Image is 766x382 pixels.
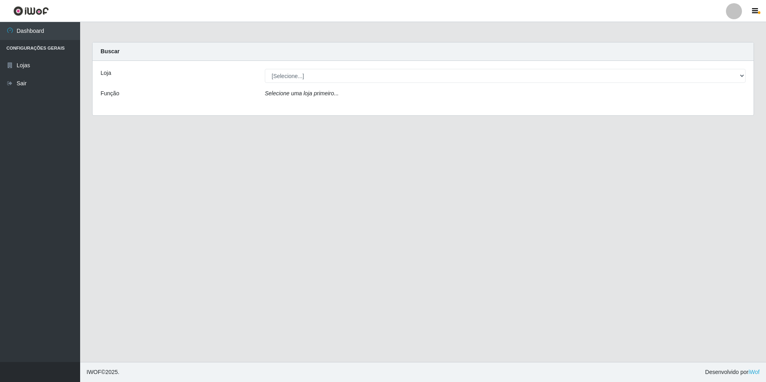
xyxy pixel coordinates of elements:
span: IWOF [87,369,101,375]
i: Selecione uma loja primeiro... [265,90,339,97]
label: Função [101,89,119,98]
span: © 2025 . [87,368,119,376]
strong: Buscar [101,48,119,54]
label: Loja [101,69,111,77]
a: iWof [748,369,760,375]
img: CoreUI Logo [13,6,49,16]
span: Desenvolvido por [705,368,760,376]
